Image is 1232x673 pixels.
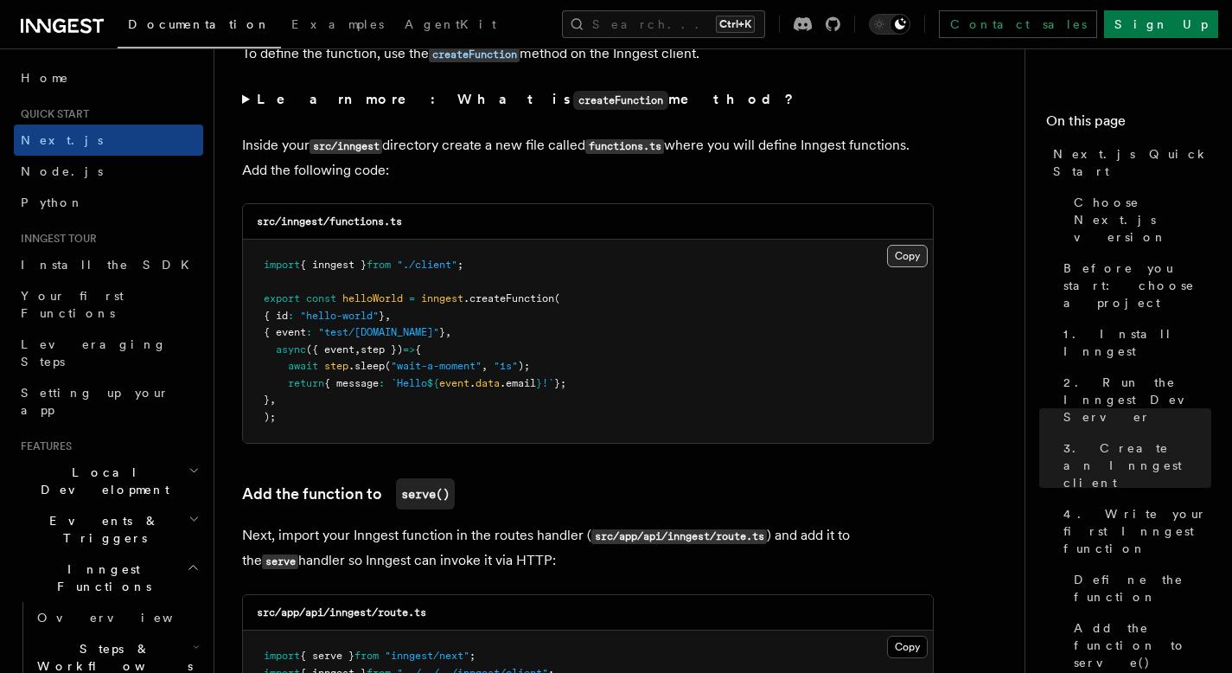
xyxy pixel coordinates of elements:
[500,377,536,389] span: .email
[264,650,300,662] span: import
[429,45,520,61] a: createFunction
[276,343,306,356] span: async
[242,42,934,67] p: To define the function, use the method on the Inngest client.
[403,343,415,356] span: =>
[264,310,288,322] span: { id
[14,512,188,547] span: Events & Triggers
[385,650,469,662] span: "inngest/next"
[1074,619,1211,671] span: Add the function to serve()
[1063,439,1211,491] span: 3. Create an Inngest client
[21,337,167,369] span: Leveraging Steps
[887,245,928,267] button: Copy
[310,139,382,154] code: src/inngest
[379,377,385,389] span: :
[1063,260,1211,311] span: Before you start: choose a project
[14,125,203,156] a: Next.js
[1074,571,1211,606] span: Define the function
[242,478,455,510] a: Add the function toserve()
[242,87,934,112] summary: Learn more: What iscreateFunctionmethod?
[469,650,476,662] span: ;
[281,5,394,47] a: Examples
[14,505,203,554] button: Events & Triggers
[264,326,306,338] span: { event
[14,187,203,218] a: Python
[288,310,294,322] span: :
[385,360,391,372] span: (
[536,377,542,389] span: }
[869,14,910,35] button: Toggle dark mode
[439,377,469,389] span: event
[1067,187,1211,253] a: Choose Next.js version
[397,259,457,271] span: "./client"
[1056,318,1211,367] a: 1. Install Inngest
[457,259,463,271] span: ;
[14,457,203,505] button: Local Development
[542,377,554,389] span: !`
[939,10,1097,38] a: Contact sales
[887,636,928,658] button: Copy
[427,377,439,389] span: ${
[288,360,318,372] span: await
[1063,374,1211,426] span: 2. Run the Inngest Dev Server
[21,289,124,320] span: Your first Functions
[573,91,668,110] code: createFunction
[348,360,385,372] span: .sleep
[439,326,445,338] span: }
[394,5,507,47] a: AgentKit
[300,259,367,271] span: { inngest }
[14,280,203,329] a: Your first Functions
[1046,138,1211,187] a: Next.js Quick Start
[445,326,451,338] span: ,
[21,133,103,147] span: Next.js
[1056,433,1211,498] a: 3. Create an Inngest client
[21,195,84,209] span: Python
[21,258,200,272] span: Install the SDK
[300,310,379,322] span: "hello-world"
[367,259,391,271] span: from
[494,360,518,372] span: "1s"
[14,107,89,121] span: Quick start
[324,377,379,389] span: { message
[257,215,402,228] code: src/inngest/functions.ts
[37,611,215,625] span: Overview
[257,606,426,619] code: src/app/api/inngest/route.ts
[554,377,566,389] span: };
[264,394,270,406] span: }
[415,343,421,356] span: {
[1074,194,1211,246] span: Choose Next.js version
[21,69,69,87] span: Home
[14,377,203,426] a: Setting up your app
[128,17,271,31] span: Documentation
[361,343,403,356] span: step })
[1056,367,1211,433] a: 2. Run the Inngest Dev Server
[1063,325,1211,360] span: 1. Install Inngest
[264,259,300,271] span: import
[14,439,72,453] span: Features
[1063,505,1211,557] span: 4. Write your first Inngest function
[306,292,336,304] span: const
[554,292,560,304] span: (
[379,310,385,322] span: }
[30,602,203,633] a: Overview
[270,394,276,406] span: ,
[242,133,934,183] p: Inside your directory create a new file called where you will define Inngest functions. Add the f...
[291,17,384,31] span: Examples
[405,17,496,31] span: AgentKit
[385,310,391,322] span: ,
[242,523,934,574] p: Next, import your Inngest function in the routes handler ( ) and add it to the handler so Inngest...
[264,292,300,304] span: export
[118,5,281,48] a: Documentation
[391,360,482,372] span: "wait-a-moment"
[421,292,463,304] span: inngest
[391,377,427,389] span: `Hello
[518,360,530,372] span: );
[14,561,187,595] span: Inngest Functions
[324,360,348,372] span: step
[14,329,203,377] a: Leveraging Steps
[306,326,312,338] span: :
[1104,10,1218,38] a: Sign Up
[14,232,97,246] span: Inngest tour
[264,411,276,423] span: );
[716,16,755,33] kbd: Ctrl+K
[14,464,188,498] span: Local Development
